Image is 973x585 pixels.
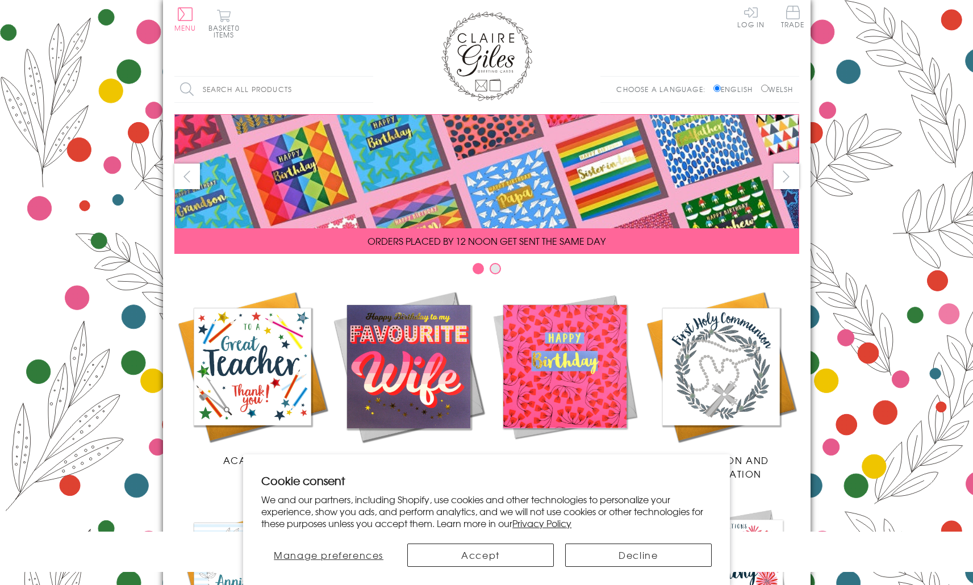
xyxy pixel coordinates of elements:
[441,11,532,101] img: Claire Giles Greetings Cards
[371,453,445,467] span: New Releases
[781,6,805,28] span: Trade
[174,7,197,31] button: Menu
[781,6,805,30] a: Trade
[174,164,200,189] button: prev
[737,6,765,28] a: Log In
[368,234,605,248] span: ORDERS PLACED BY 12 NOON GET SENT THE SAME DAY
[473,263,484,274] button: Carousel Page 1 (Current Slide)
[261,544,396,567] button: Manage preferences
[174,77,373,102] input: Search all products
[616,84,711,94] p: Choose a language:
[512,516,571,530] a: Privacy Policy
[761,84,794,94] label: Welsh
[407,544,554,567] button: Accept
[713,85,721,92] input: English
[487,289,643,467] a: Birthdays
[174,262,799,280] div: Carousel Pagination
[261,473,712,488] h2: Cookie consent
[761,85,769,92] input: Welsh
[537,453,592,467] span: Birthdays
[643,289,799,480] a: Communion and Confirmation
[490,263,501,274] button: Carousel Page 2
[174,289,331,467] a: Academic
[261,494,712,529] p: We and our partners, including Shopify, use cookies and other technologies to personalize your ex...
[774,164,799,189] button: next
[673,453,769,480] span: Communion and Confirmation
[713,84,758,94] label: English
[174,23,197,33] span: Menu
[214,23,240,40] span: 0 items
[208,9,240,38] button: Basket0 items
[274,548,383,562] span: Manage preferences
[565,544,712,567] button: Decline
[362,77,373,102] input: Search
[223,453,282,467] span: Academic
[331,289,487,467] a: New Releases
